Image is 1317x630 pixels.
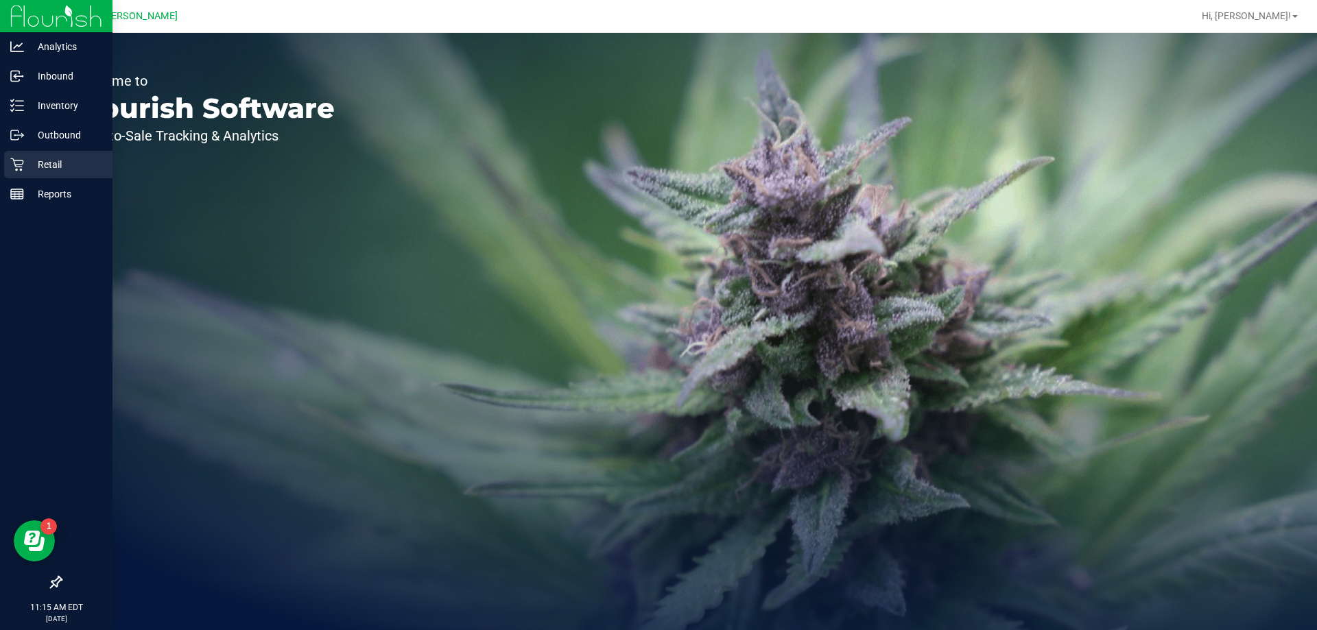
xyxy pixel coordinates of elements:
[24,68,106,84] p: Inbound
[40,518,57,535] iframe: Resource center unread badge
[24,38,106,55] p: Analytics
[10,128,24,142] inline-svg: Outbound
[10,40,24,53] inline-svg: Analytics
[10,187,24,201] inline-svg: Reports
[10,99,24,112] inline-svg: Inventory
[1202,10,1291,21] span: Hi, [PERSON_NAME]!
[74,74,335,88] p: Welcome to
[14,520,55,561] iframe: Resource center
[10,158,24,171] inline-svg: Retail
[24,97,106,114] p: Inventory
[74,129,335,143] p: Seed-to-Sale Tracking & Analytics
[6,601,106,614] p: 11:15 AM EDT
[102,10,178,22] span: [PERSON_NAME]
[24,127,106,143] p: Outbound
[6,614,106,624] p: [DATE]
[10,69,24,83] inline-svg: Inbound
[74,95,335,122] p: Flourish Software
[24,156,106,173] p: Retail
[24,186,106,202] p: Reports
